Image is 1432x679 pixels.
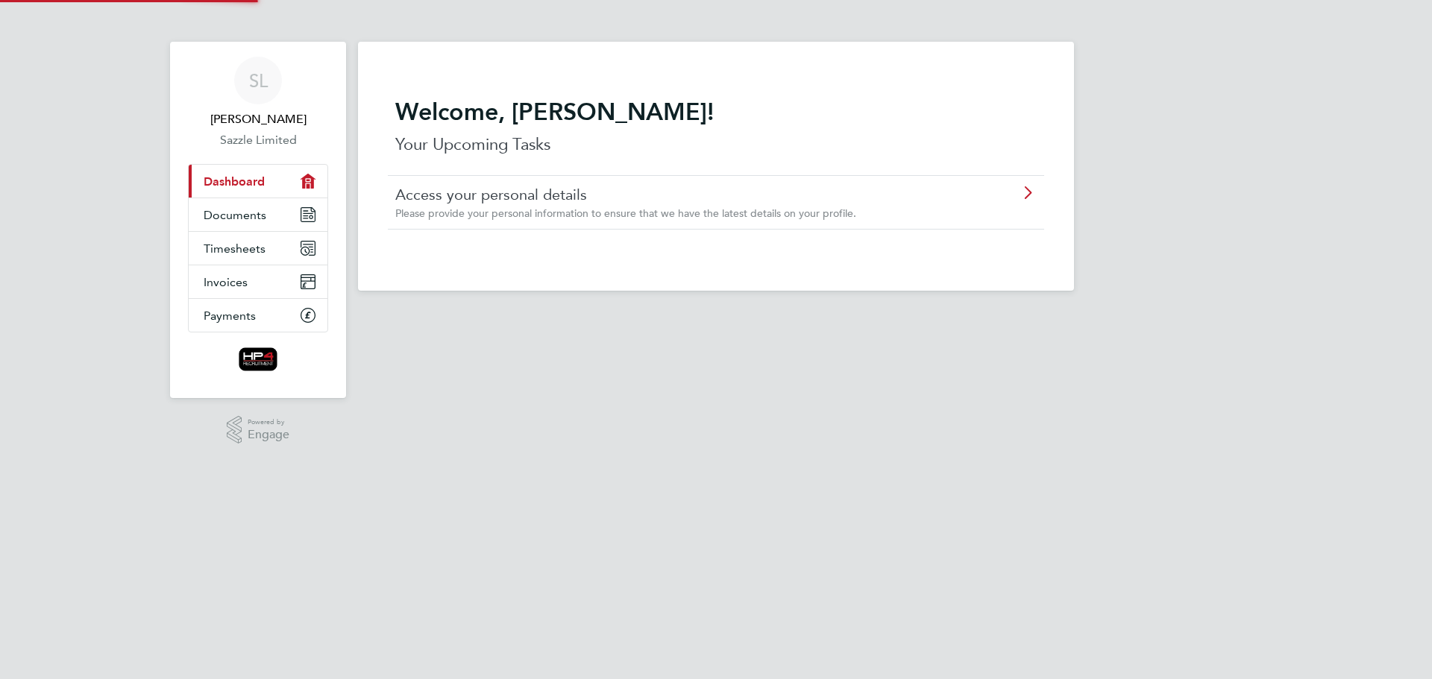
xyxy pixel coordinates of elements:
[204,208,266,222] span: Documents
[188,347,328,371] a: Go to home page
[189,165,327,198] a: Dashboard
[204,174,265,189] span: Dashboard
[188,110,328,128] span: Samuel Lee
[248,429,289,441] span: Engage
[170,42,346,398] nav: Main navigation
[249,71,268,90] span: SL
[204,309,256,323] span: Payments
[395,133,1037,157] p: Your Upcoming Tasks
[248,416,289,429] span: Powered by
[227,416,290,444] a: Powered byEngage
[395,185,952,204] a: Access your personal details
[395,97,1037,127] h2: Welcome, [PERSON_NAME]!
[204,241,266,256] span: Timesheets
[239,347,278,371] img: hp4recruitment-logo-retina.png
[188,131,328,149] a: Sazzle Limited
[189,232,327,265] a: Timesheets
[189,198,327,231] a: Documents
[188,57,328,128] a: SL[PERSON_NAME]
[189,299,327,332] a: Payments
[395,206,856,220] span: Please provide your personal information to ensure that we have the latest details on your profile.
[204,275,248,289] span: Invoices
[189,265,327,298] a: Invoices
